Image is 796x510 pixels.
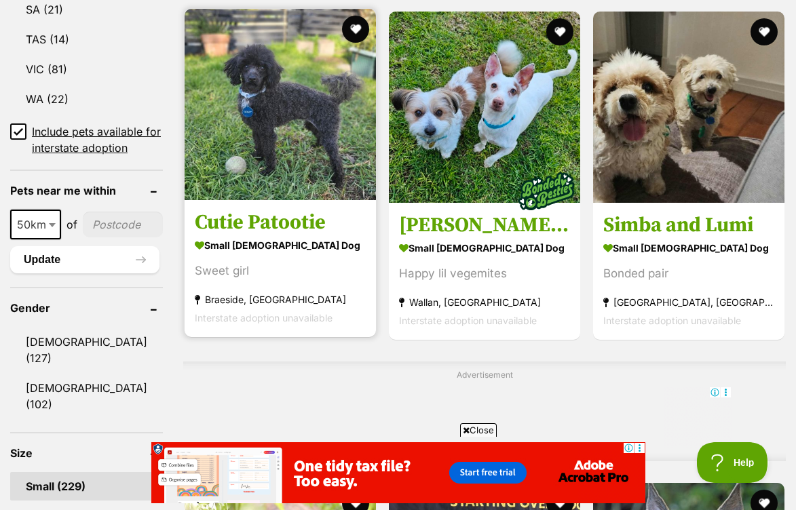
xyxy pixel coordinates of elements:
[10,472,163,501] a: Small (229)
[10,210,61,239] span: 50km
[1,1,12,12] img: consumer-privacy-logo.png
[593,202,784,340] a: Simba and Lumi small [DEMOGRAPHIC_DATA] Dog Bonded pair [GEOGRAPHIC_DATA], [GEOGRAPHIC_DATA] Inte...
[399,315,537,326] span: Interstate adoption unavailable
[185,9,376,200] img: Cutie Patootie - Poodle (Toy) Dog
[399,293,570,311] strong: Wallan, [GEOGRAPHIC_DATA]
[185,199,376,337] a: Cutie Patootie small [DEMOGRAPHIC_DATA] Dog Sweet girl Braeside, [GEOGRAPHIC_DATA] Interstate ado...
[10,123,163,156] a: Include pets available for interstate adoption
[399,212,570,238] h3: [PERSON_NAME] & [PERSON_NAME]
[195,262,366,280] div: Sweet girl
[195,290,366,309] strong: Braeside, [GEOGRAPHIC_DATA]
[10,55,163,83] a: VIC (81)
[238,387,732,448] iframe: Advertisement
[10,447,163,459] header: Size
[697,442,769,483] iframe: Help Scout Beacon - Open
[399,264,570,283] div: Happy lil vegemites
[12,215,60,234] span: 50km
[10,302,163,314] header: Gender
[10,25,163,54] a: TAS (14)
[603,212,774,238] h3: Simba and Lumi
[10,374,163,418] a: [DEMOGRAPHIC_DATA] (102)
[32,123,163,156] span: Include pets available for interstate adoption
[512,157,580,225] img: bonded besties
[195,235,366,255] strong: small [DEMOGRAPHIC_DATA] Dog
[195,210,366,235] h3: Cutie Patootie
[183,361,786,461] div: Advertisement
[751,18,778,45] button: favourite
[10,246,159,273] button: Update
[151,442,645,503] iframe: Advertisement
[10,85,163,113] a: WA (22)
[10,184,163,197] header: Pets near me within
[10,328,163,372] a: [DEMOGRAPHIC_DATA] (127)
[399,238,570,258] strong: small [DEMOGRAPHIC_DATA] Dog
[389,12,580,203] img: Irene & Rayray - Jack Russell Terrier x Maltese Dog
[603,315,741,326] span: Interstate adoption unavailable
[603,293,774,311] strong: [GEOGRAPHIC_DATA], [GEOGRAPHIC_DATA]
[603,238,774,258] strong: small [DEMOGRAPHIC_DATA] Dog
[389,202,580,340] a: [PERSON_NAME] & [PERSON_NAME] small [DEMOGRAPHIC_DATA] Dog Happy lil vegemites Wallan, [GEOGRAPHI...
[546,18,573,45] button: favourite
[67,216,77,233] span: of
[195,312,333,323] span: Interstate adoption unavailable
[342,16,369,43] button: favourite
[593,12,784,203] img: Simba and Lumi - Cavalier King Charles Spaniel x Poodle x West Highland White Terrier Dog
[460,423,497,437] span: Close
[83,212,163,237] input: postcode
[603,264,774,283] div: Bonded pair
